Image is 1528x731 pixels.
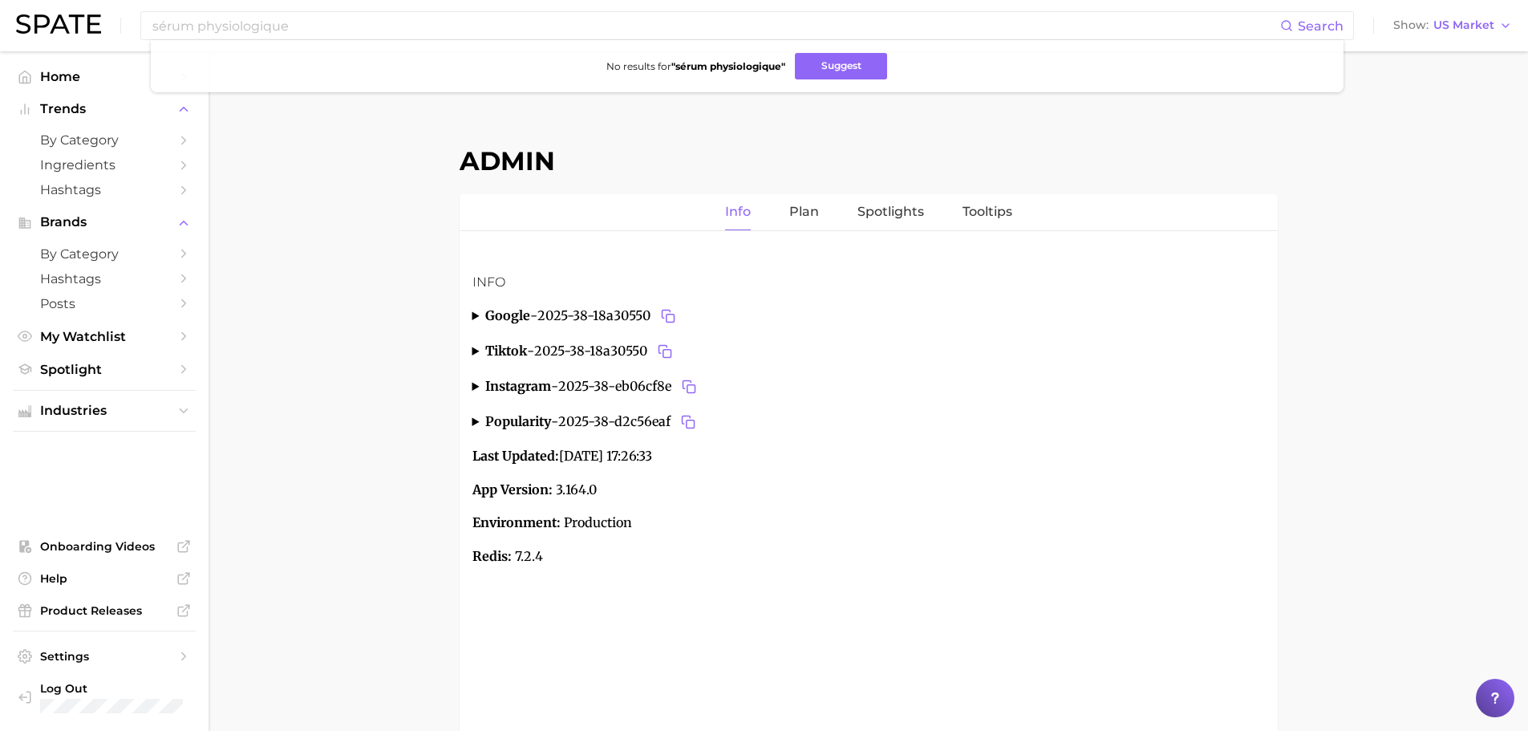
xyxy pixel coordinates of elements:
span: Log Out [40,681,183,696]
a: Log out. Currently logged in with e-mail marwat@spate.nyc. [13,676,196,718]
a: Settings [13,644,196,668]
span: Brands [40,215,168,229]
span: No results for [606,60,785,72]
span: - [551,413,558,429]
a: by Category [13,242,196,266]
p: [DATE] 17:26:33 [472,446,1265,467]
summary: popularity-2025-38-d2c56eafCopy 2025-38-d2c56eaf to clipboard [472,411,1265,433]
summary: instagram-2025-38-eb06cf8eCopy 2025-38-eb06cf8e to clipboard [472,376,1265,398]
input: Search here for a brand, industry, or ingredient [151,12,1280,39]
strong: " sérum physiologique " [671,60,785,72]
span: by Category [40,246,168,262]
span: Spotlight [40,362,168,377]
span: by Category [40,132,168,148]
strong: Last Updated: [472,448,559,464]
button: Copy 2025-38-d2c56eaf to clipboard [677,411,699,433]
span: Home [40,69,168,84]
img: SPATE [16,14,101,34]
h3: Info [472,273,1265,292]
strong: instagram [485,378,551,394]
a: Onboarding Videos [13,534,196,558]
summary: google-2025-38-18a30550Copy 2025-38-18a30550 to clipboard [472,305,1265,327]
button: Copy 2025-38-18a30550 to clipboard [657,305,679,327]
a: Home [13,64,196,89]
strong: google [485,307,530,323]
summary: tiktok-2025-38-18a30550Copy 2025-38-18a30550 to clipboard [472,340,1265,363]
span: Settings [40,649,168,664]
strong: popularity [485,413,551,429]
p: 3.164.0 [472,480,1265,501]
a: Info [725,194,751,230]
a: My Watchlist [13,324,196,349]
strong: tiktok [485,343,527,359]
h1: Admin [460,145,1278,177]
button: Copy 2025-38-18a30550 to clipboard [654,340,676,363]
button: Brands [13,210,196,234]
a: by Category [13,128,196,152]
span: Help [40,571,168,586]
a: Hashtags [13,177,196,202]
span: - [527,343,534,359]
a: Hashtags [13,266,196,291]
strong: Environment: [472,514,561,530]
p: Production [472,513,1265,534]
span: Hashtags [40,271,168,286]
a: Tooltips [963,194,1012,230]
span: Product Releases [40,603,168,618]
a: Product Releases [13,599,196,623]
a: Ingredients [13,152,196,177]
a: Help [13,567,196,591]
span: Industries [40,404,168,418]
button: ShowUS Market [1389,15,1516,36]
button: Copy 2025-38-eb06cf8e to clipboard [678,376,700,398]
button: Trends [13,97,196,121]
span: 2025-38-eb06cf8e [558,376,700,398]
span: - [551,378,558,394]
span: - [530,307,537,323]
span: 2025-38-18a30550 [534,340,676,363]
span: 2025-38-18a30550 [537,305,679,327]
span: Onboarding Videos [40,539,168,554]
span: Hashtags [40,182,168,197]
span: Search [1298,18,1344,34]
strong: Redis: [472,548,512,564]
span: Show [1393,21,1429,30]
span: US Market [1433,21,1494,30]
button: Industries [13,399,196,423]
a: Spotlights [857,194,924,230]
p: 7.2.4 [472,546,1265,567]
span: My Watchlist [40,329,168,344]
button: Suggest [795,53,887,79]
a: Spotlight [13,357,196,382]
a: Posts [13,291,196,316]
span: Ingredients [40,157,168,173]
span: 2025-38-d2c56eaf [558,411,699,433]
span: Posts [40,296,168,311]
a: Plan [789,194,819,230]
span: Trends [40,102,168,116]
strong: App Version: [472,481,553,497]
